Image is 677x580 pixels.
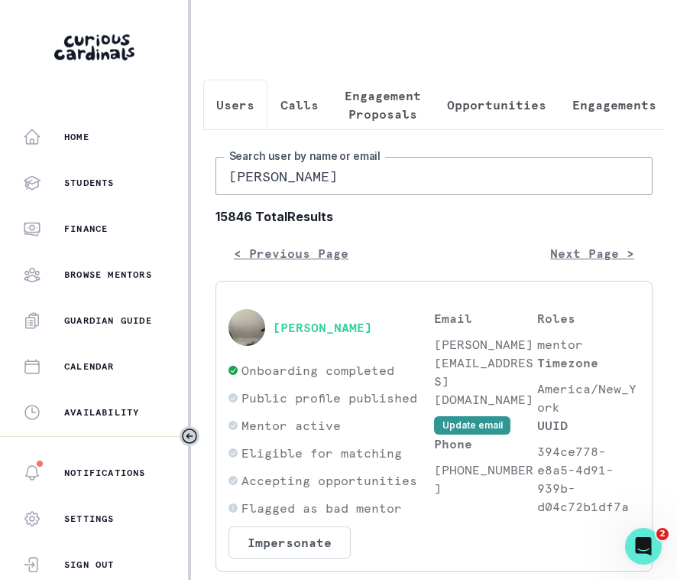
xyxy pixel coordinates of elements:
p: Engagements [572,96,656,114]
p: Opportunities [447,96,546,114]
img: Curious Cardinals Logo [54,34,134,60]
button: Next Page > [532,238,653,269]
p: Guardian Guide [64,314,152,327]
p: Accepting opportunities [241,471,417,490]
p: Sign Out [64,559,115,571]
p: Notifications [64,467,146,479]
p: [PHONE_NUMBER] [434,461,537,497]
iframe: Intercom live chat [625,528,662,565]
button: Toggle sidebar [180,426,199,446]
button: < Previous Page [215,238,367,269]
p: Home [64,131,89,143]
p: Browse Mentors [64,269,152,281]
button: Update email [434,416,510,435]
p: Phone [434,435,537,453]
p: Mentor active [241,416,341,435]
p: Users [216,96,254,114]
p: 394ce778-e8a5-4d91-939b-d04c72b1df7a [537,442,640,516]
p: UUID [537,416,640,435]
p: Timezone [537,354,640,372]
p: Eligible for matching [241,444,402,462]
p: Availability [64,406,139,419]
p: Calendar [64,360,115,373]
p: America/New_York [537,380,640,416]
p: Engagement Proposals [345,86,421,123]
p: Email [434,309,537,327]
p: Calls [280,96,319,114]
p: [PERSON_NAME][EMAIL_ADDRESS][DOMAIN_NAME] [434,335,537,409]
p: Public profile published [241,389,417,407]
p: Roles [537,309,640,327]
b: 15846 Total Results [215,207,653,226]
p: Settings [64,513,115,525]
p: Students [64,177,115,189]
p: Finance [64,223,108,235]
span: 2 [656,528,669,540]
p: Flagged as bad mentor [241,499,402,517]
p: Onboarding completed [241,361,394,380]
p: mentor [537,335,640,354]
button: Impersonate [228,526,351,559]
button: [PERSON_NAME] [273,320,372,335]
